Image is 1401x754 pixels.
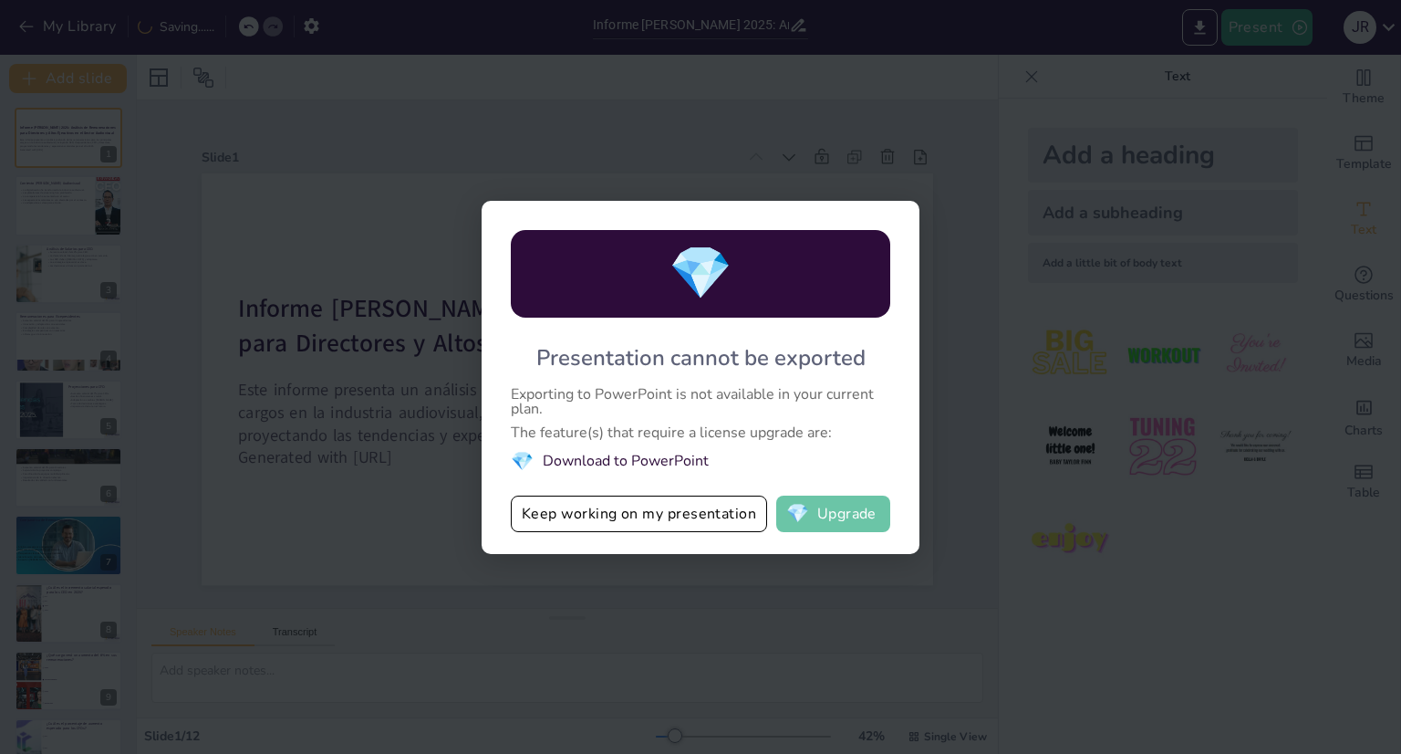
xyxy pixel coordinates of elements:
[511,387,890,416] div: Exporting to PowerPoint is not available in your current plan.
[511,425,890,440] div: The feature(s) that require a license upgrade are:
[511,496,767,532] button: Keep working on my presentation
[776,496,890,532] button: diamondUpgrade
[511,449,534,474] span: diamond
[669,238,732,309] span: diamond
[786,505,809,523] span: diamond
[536,343,866,372] div: Presentation cannot be exported
[511,449,890,474] li: Download to PowerPoint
